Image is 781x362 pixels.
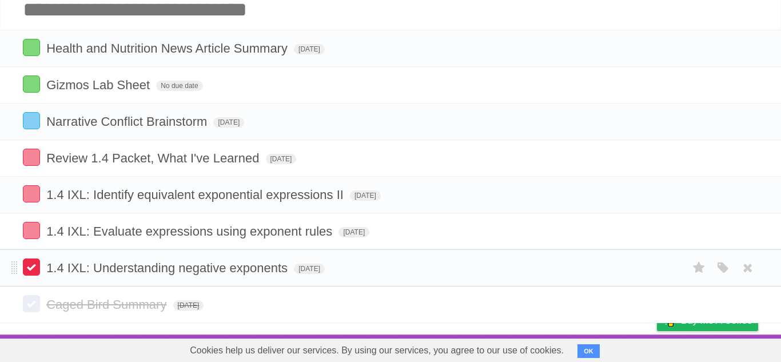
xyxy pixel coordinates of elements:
[577,344,600,358] button: OK
[23,222,40,239] label: Done
[642,337,672,359] a: Privacy
[266,154,297,164] span: [DATE]
[350,190,381,201] span: [DATE]
[23,295,40,312] label: Done
[46,297,169,312] span: Caged Bird Summary
[294,264,325,274] span: [DATE]
[213,117,244,128] span: [DATE]
[23,75,40,93] label: Done
[156,81,202,91] span: No due date
[46,224,335,238] span: 1.4 IXL: Evaluate expressions using exponent rules
[23,258,40,276] label: Done
[46,188,346,202] span: 1.4 IXL: Identify equivalent exponential expressions II
[173,300,204,311] span: [DATE]
[46,151,262,165] span: Review 1.4 Packet, What I've Learned
[23,185,40,202] label: Done
[178,339,575,362] span: Cookies help us deliver our services. By using our services, you agree to our use of cookies.
[46,78,153,92] span: Gizmos Lab Sheet
[23,149,40,166] label: Done
[294,44,325,54] span: [DATE]
[543,337,589,359] a: Developers
[46,114,210,129] span: Narrative Conflict Brainstorm
[46,41,290,55] span: Health and Nutrition News Article Summary
[338,227,369,237] span: [DATE]
[46,261,290,275] span: 1.4 IXL: Understanding negative exponents
[681,311,752,331] span: Buy me a coffee
[505,337,529,359] a: About
[686,337,758,359] a: Suggest a feature
[23,112,40,129] label: Done
[603,337,628,359] a: Terms
[688,258,710,277] label: Star task
[23,39,40,56] label: Done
